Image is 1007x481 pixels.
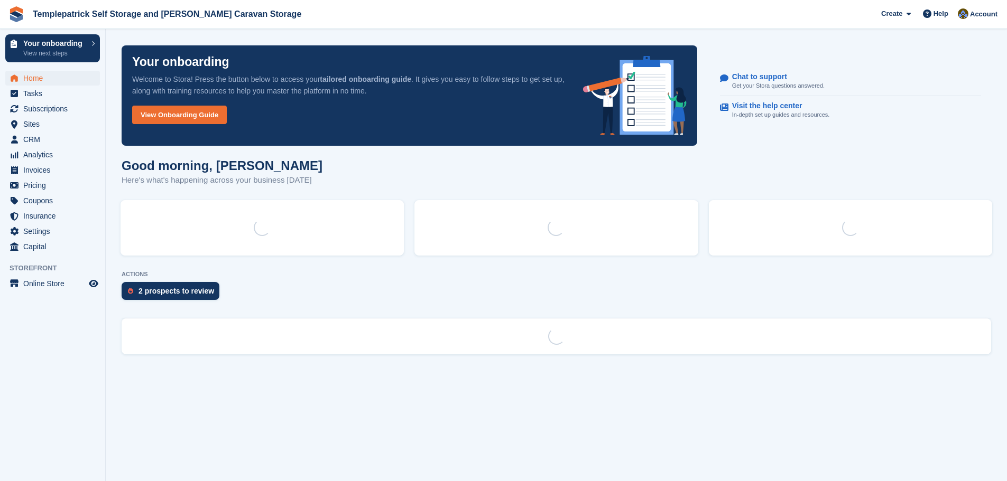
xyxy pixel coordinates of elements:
[720,96,981,125] a: Visit the help center In-depth set up guides and resources.
[958,8,968,19] img: Karen
[5,34,100,62] a: Your onboarding View next steps
[5,132,100,147] a: menu
[23,117,87,131] span: Sites
[5,193,100,208] a: menu
[5,147,100,162] a: menu
[23,86,87,101] span: Tasks
[8,6,24,22] img: stora-icon-8386f47178a22dfd0bd8f6a31ec36ba5ce8667c1dd55bd0f319d3a0aa187defe.svg
[29,5,306,23] a: Templepatrick Self Storage and [PERSON_NAME] Caravan Storage
[5,86,100,101] a: menu
[23,147,87,162] span: Analytics
[23,49,86,58] p: View next steps
[128,288,133,294] img: prospect-51fa495bee0391a8d652442698ab0144808aea92771e9ea1ae160a38d050c398.svg
[23,40,86,47] p: Your onboarding
[23,71,87,86] span: Home
[732,72,816,81] p: Chat to support
[23,224,87,239] span: Settings
[87,277,100,290] a: Preview store
[5,117,100,131] a: menu
[23,178,87,193] span: Pricing
[122,271,991,278] p: ACTIONS
[5,239,100,254] a: menu
[5,178,100,193] a: menu
[132,73,566,97] p: Welcome to Stora! Press the button below to access your . It gives you easy to follow steps to ge...
[122,282,225,305] a: 2 prospects to review
[23,132,87,147] span: CRM
[5,163,100,177] a: menu
[132,106,227,124] a: View Onboarding Guide
[138,287,214,295] div: 2 prospects to review
[23,239,87,254] span: Capital
[732,101,821,110] p: Visit the help center
[122,158,322,173] h1: Good morning, [PERSON_NAME]
[732,81,825,90] p: Get your Stora questions answered.
[5,276,100,291] a: menu
[5,224,100,239] a: menu
[720,67,981,96] a: Chat to support Get your Stora questions answered.
[23,193,87,208] span: Coupons
[132,56,229,68] p: Your onboarding
[23,276,87,291] span: Online Store
[320,75,411,83] strong: tailored onboarding guide
[881,8,902,19] span: Create
[23,163,87,177] span: Invoices
[970,9,997,20] span: Account
[23,101,87,116] span: Subscriptions
[10,263,105,273] span: Storefront
[583,56,687,135] img: onboarding-info-6c161a55d2c0e0a8cae90662b2fe09162a5109e8cc188191df67fb4f79e88e88.svg
[5,209,100,223] a: menu
[5,101,100,116] a: menu
[934,8,948,19] span: Help
[23,209,87,223] span: Insurance
[732,110,830,119] p: In-depth set up guides and resources.
[122,174,322,186] p: Here's what's happening across your business [DATE]
[5,71,100,86] a: menu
